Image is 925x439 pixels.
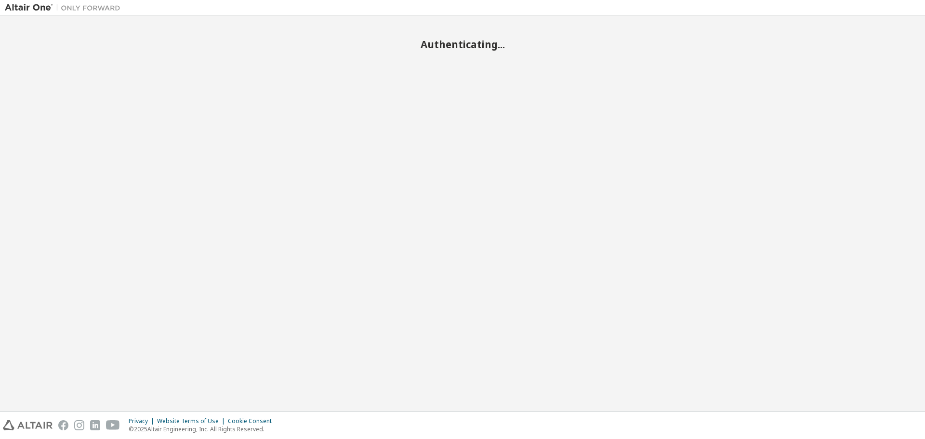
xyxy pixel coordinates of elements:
img: linkedin.svg [90,420,100,430]
img: youtube.svg [106,420,120,430]
div: Cookie Consent [228,417,277,425]
h2: Authenticating... [5,38,920,51]
img: Altair One [5,3,125,13]
img: instagram.svg [74,420,84,430]
div: Privacy [129,417,157,425]
img: altair_logo.svg [3,420,53,430]
div: Website Terms of Use [157,417,228,425]
p: © 2025 Altair Engineering, Inc. All Rights Reserved. [129,425,277,433]
img: facebook.svg [58,420,68,430]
